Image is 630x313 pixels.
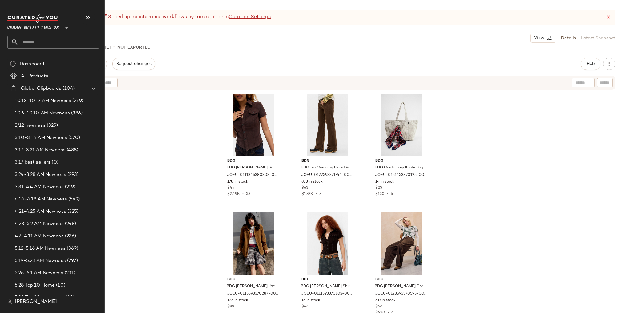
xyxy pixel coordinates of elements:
[15,270,63,277] span: 5.26-6.1 AM Newness
[391,192,393,196] span: 6
[301,304,309,310] span: $44
[227,304,234,310] span: $89
[375,291,427,297] span: UOEU-0123593370595-000-020
[370,212,432,275] img: 0123593370595_020_a2
[227,179,248,185] span: 178 in stock
[66,147,78,154] span: (488)
[7,14,60,23] img: cfy_white_logo.C9jOOHJF.svg
[586,61,595,66] span: Hub
[301,277,353,283] span: BDG
[71,97,83,105] span: (279)
[64,220,76,228] span: (248)
[50,159,58,166] span: (0)
[15,294,65,301] span: 5.28 Top 10 Menswear
[375,304,382,310] span: $69
[301,192,313,196] span: $1.87K
[15,245,66,252] span: 5.12-5.16 AM Newness
[375,179,394,185] span: 14 in stock
[246,192,250,196] span: 58
[15,110,70,117] span: 10.6-10.10 AM Newness
[15,159,50,166] span: 3.17 best sellers
[66,208,79,215] span: (325)
[581,58,600,70] button: Hub
[15,134,67,141] span: 3.10-3.14 AM Newness
[370,94,432,156] img: 0151453870125_016_a2
[67,134,80,141] span: (520)
[15,97,71,105] span: 10.13-10.17 AM Newness
[530,34,556,43] button: View
[227,158,279,164] span: BDG
[227,172,279,178] span: UOEU-0111346380303-000-020
[70,110,83,117] span: (386)
[227,298,248,303] span: 135 in stock
[15,282,55,289] span: 5.28 Top 10 Home
[15,184,64,191] span: 3.31-4.4 AM Newness
[15,208,66,215] span: 4.21-4.25 AM Newness
[15,122,46,129] span: 2/12 newness
[21,85,61,92] span: Global Clipboards
[15,220,64,228] span: 4.28-5.2 AM Newness
[222,212,284,275] img: 0115593370287_225_a2
[534,36,544,41] span: View
[227,185,235,191] span: $44
[227,192,240,196] span: $2.49K
[112,58,155,70] button: Request changes
[301,291,353,297] span: UOEU-0111593370102-000-020
[385,192,391,196] span: •
[20,61,44,68] span: Dashboard
[117,44,150,51] p: Not Exported
[301,298,320,303] span: 15 in stock
[65,294,75,301] span: (10)
[375,165,427,171] span: BDG Cord Carryall Tote Bag - Sand ALL at Urban Outfitters
[55,282,65,289] span: (10)
[375,158,427,164] span: BDG
[375,284,427,289] span: BDG [PERSON_NAME] Corduroy Chino Trousers - Brown L at Urban Outfitters
[15,196,67,203] span: 4.14-4.18 AM Newness
[222,94,284,156] img: 0111346380303_020_a2
[7,21,59,32] span: Urban Outfitters UK
[61,85,75,92] span: (104)
[375,172,427,178] span: UOEU-0151453870125-000-016
[15,233,64,240] span: 4.7-4.11 AM Newness
[64,233,76,240] span: (236)
[66,171,79,178] span: (293)
[375,298,396,303] span: 517 in stock
[301,172,353,178] span: UOEU-0122593371744-000-020
[240,192,246,196] span: •
[313,192,319,196] span: •
[43,14,271,21] div: Speed up maintenance workflows by turning it on in
[67,196,80,203] span: (549)
[63,270,76,277] span: (231)
[375,192,385,196] span: $150
[227,291,279,297] span: UOEU-0115593370287-000-225
[319,192,321,196] span: 8
[64,184,76,191] span: (219)
[375,185,382,191] span: $25
[15,171,66,178] span: 3.24-3.28 AM Newness
[301,185,308,191] span: $65
[227,165,279,171] span: BDG [PERSON_NAME] [PERSON_NAME] S at Urban Outfitters
[227,277,279,283] span: BDG
[297,212,358,275] img: 0111593370102_020_a2
[561,35,576,42] a: Details
[15,298,57,306] span: [PERSON_NAME]
[15,257,66,264] span: 5.19-5.23 AM Newness
[116,61,152,66] span: Request changes
[227,284,279,289] span: BDG [PERSON_NAME] Jacket L at Urban Outfitters
[66,245,78,252] span: (369)
[301,158,353,164] span: BDG
[7,299,12,304] img: svg%3e
[113,44,115,51] span: •
[301,179,323,185] span: 873 in stock
[10,61,16,67] img: svg%3e
[15,147,66,154] span: 3.17-3.21 AM Newness
[229,14,271,21] a: Curation Settings
[301,165,353,171] span: BDG Teo Corduroy Flared Pants - Brown 28W 30L at Urban Outfitters
[21,73,48,80] span: All Products
[66,257,78,264] span: (297)
[46,122,58,129] span: (329)
[297,94,358,156] img: 0122593371744_020_a2
[375,277,427,283] span: BDG
[301,284,353,289] span: BDG [PERSON_NAME] Shirt - Brown XS at Urban Outfitters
